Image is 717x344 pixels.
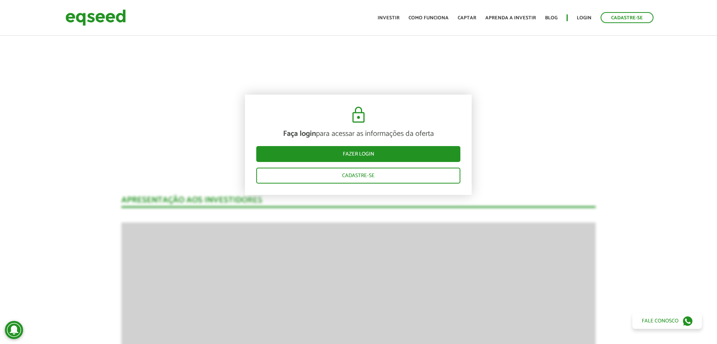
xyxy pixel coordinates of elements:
strong: Faça login [283,128,316,140]
a: Blog [545,16,557,20]
a: Como funciona [409,16,449,20]
a: Cadastre-se [256,168,460,184]
p: para acessar as informações da oferta [256,129,460,139]
a: Aprenda a investir [485,16,536,20]
img: EqSeed [65,8,126,28]
a: Cadastre-se [601,12,654,23]
a: Fale conosco [632,313,702,329]
a: Login [577,16,592,20]
img: cadeado.svg [349,106,368,124]
a: Investir [378,16,400,20]
a: Fazer login [256,146,460,162]
a: Captar [458,16,476,20]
